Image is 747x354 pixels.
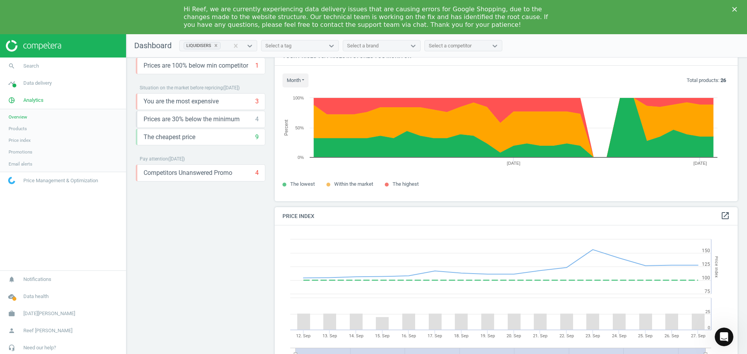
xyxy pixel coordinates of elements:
[732,7,740,12] div: Close
[223,85,240,91] span: ( [DATE] )
[184,5,551,29] div: Hi Reef, we are currently experiencing data delivery issues that are causing errors for Google Sh...
[296,333,310,338] tspan: 12. Sep
[9,137,31,143] span: Price index
[255,115,259,124] div: 4
[507,161,521,166] tspan: [DATE]
[23,97,44,104] span: Analytics
[4,93,19,108] i: pie_chart_outlined
[4,306,19,321] i: work
[708,325,710,330] text: 0
[140,85,223,91] span: Situation on the market before repricing
[290,181,315,187] span: The lowest
[705,309,710,314] text: 25
[275,207,738,225] h4: Price Index
[705,289,710,294] text: 75
[4,272,19,287] i: notifications
[721,211,730,221] a: open_in_new
[559,333,574,338] tspan: 22. Sep
[134,41,172,50] span: Dashboard
[255,133,259,141] div: 9
[298,155,304,160] text: 0%
[507,333,521,338] tspan: 20. Sep
[144,115,240,124] span: Prices are 30% below the minimum
[428,333,442,338] tspan: 17. Sep
[702,262,710,267] text: 125
[638,333,652,338] tspan: 25. Sep
[23,276,51,283] span: Notifications
[265,42,291,49] div: Select a tag
[714,256,719,277] tspan: Price Index
[184,42,212,49] div: LIQUIDISERS
[23,63,39,70] span: Search
[144,97,219,106] span: You are the most expensive
[4,76,19,91] i: timeline
[295,126,304,130] text: 50%
[140,156,168,162] span: Pay attention
[612,333,626,338] tspan: 24. Sep
[282,73,309,87] button: month
[144,61,248,70] span: Prices are 100% below min competitor
[533,333,547,338] tspan: 21. Sep
[4,289,19,304] i: cloud_done
[6,40,61,52] img: ajHJNr6hYgQAAAAASUVORK5CYII=
[23,177,98,184] span: Price Management & Optimization
[23,327,72,334] span: Reef [PERSON_NAME]
[429,42,472,49] div: Select a competitor
[284,119,289,136] tspan: Percent
[480,333,495,338] tspan: 19. Sep
[347,42,379,49] div: Select a brand
[255,61,259,70] div: 1
[721,77,726,83] b: 26
[23,293,49,300] span: Data health
[715,328,733,346] iframe: Intercom live chat
[375,333,389,338] tspan: 15. Sep
[23,344,56,351] span: Need our help?
[4,323,19,338] i: person
[168,156,185,162] span: ( [DATE] )
[691,333,705,338] tspan: 27. Sep
[144,169,232,177] span: Competitors Unanswered Promo
[255,169,259,177] div: 4
[9,149,32,155] span: Promotions
[255,97,259,106] div: 3
[23,310,75,317] span: [DATE][PERSON_NAME]
[393,181,419,187] span: The highest
[293,96,304,100] text: 100%
[454,333,468,338] tspan: 18. Sep
[693,161,707,166] tspan: [DATE]
[586,333,600,338] tspan: 23. Sep
[8,177,15,184] img: wGWNvw8QSZomAAAAABJRU5ErkJggg==
[665,333,679,338] tspan: 26. Sep
[349,333,363,338] tspan: 14. Sep
[687,77,726,84] p: Total products:
[9,126,27,132] span: Products
[402,333,416,338] tspan: 16. Sep
[702,248,710,253] text: 150
[144,133,195,141] span: The cheapest price
[334,181,373,187] span: Within the market
[9,161,32,167] span: Email alerts
[702,275,710,281] text: 100
[4,59,19,73] i: search
[323,333,337,338] tspan: 13. Sep
[9,114,27,120] span: Overview
[23,80,52,87] span: Data delivery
